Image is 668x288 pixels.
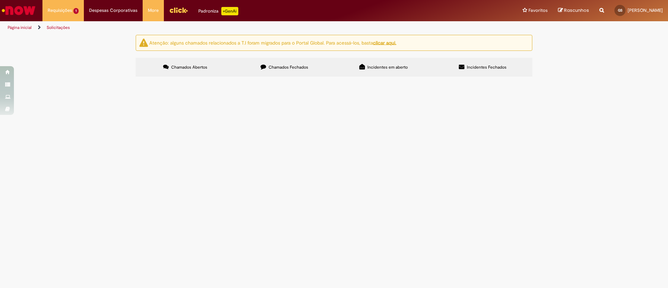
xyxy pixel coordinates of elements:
[169,5,188,15] img: click_logo_yellow_360x200.png
[171,64,207,70] span: Chamados Abertos
[628,7,663,13] span: [PERSON_NAME]
[564,7,589,14] span: Rascunhos
[618,8,622,13] span: GS
[73,8,79,14] span: 1
[148,7,159,14] span: More
[47,25,70,30] a: Solicitações
[558,7,589,14] a: Rascunhos
[221,7,238,15] p: +GenAi
[89,7,137,14] span: Despesas Corporativas
[367,64,408,70] span: Incidentes em aberto
[528,7,548,14] span: Favoritos
[48,7,72,14] span: Requisições
[269,64,308,70] span: Chamados Fechados
[373,39,396,46] a: clicar aqui.
[1,3,37,17] img: ServiceNow
[149,39,396,46] ng-bind-html: Atenção: alguns chamados relacionados a T.I foram migrados para o Portal Global. Para acessá-los,...
[5,21,440,34] ul: Trilhas de página
[467,64,507,70] span: Incidentes Fechados
[8,25,32,30] a: Página inicial
[198,7,238,15] div: Padroniza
